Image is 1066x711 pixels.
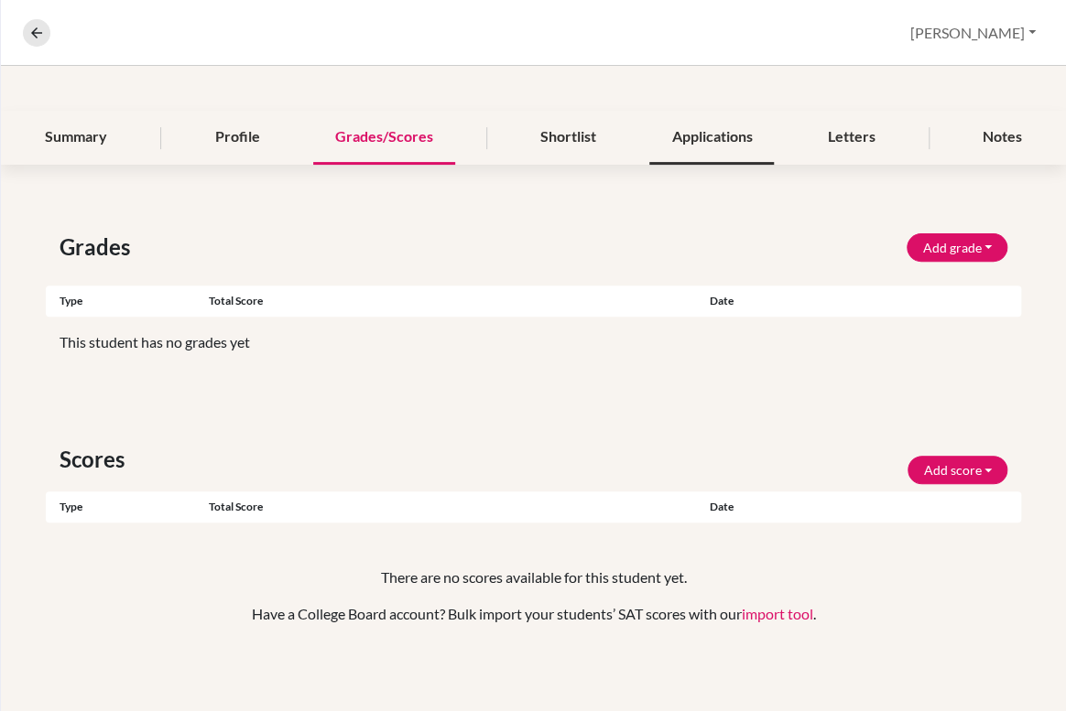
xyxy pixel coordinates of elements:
[907,233,1007,262] button: Add grade
[908,456,1007,484] button: Add score
[60,331,1007,353] p: This student has no grades yet
[313,111,455,165] div: Grades/Scores
[60,443,132,476] span: Scores
[696,499,859,515] div: Date
[806,111,897,165] div: Letters
[60,231,137,264] span: Grades
[902,16,1044,50] button: [PERSON_NAME]
[742,605,813,622] a: import tool
[23,111,129,165] div: Summary
[649,111,774,165] div: Applications
[961,111,1044,165] div: Notes
[518,111,618,165] div: Shortlist
[192,111,281,165] div: Profile
[209,293,697,309] div: Total score
[209,499,697,515] div: Total score
[103,566,963,588] p: There are no scores available for this student yet.
[103,603,963,625] p: Have a College Board account? Bulk import your students’ SAT scores with our .
[46,293,209,309] div: Type
[696,293,940,309] div: Date
[46,499,209,515] div: Type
